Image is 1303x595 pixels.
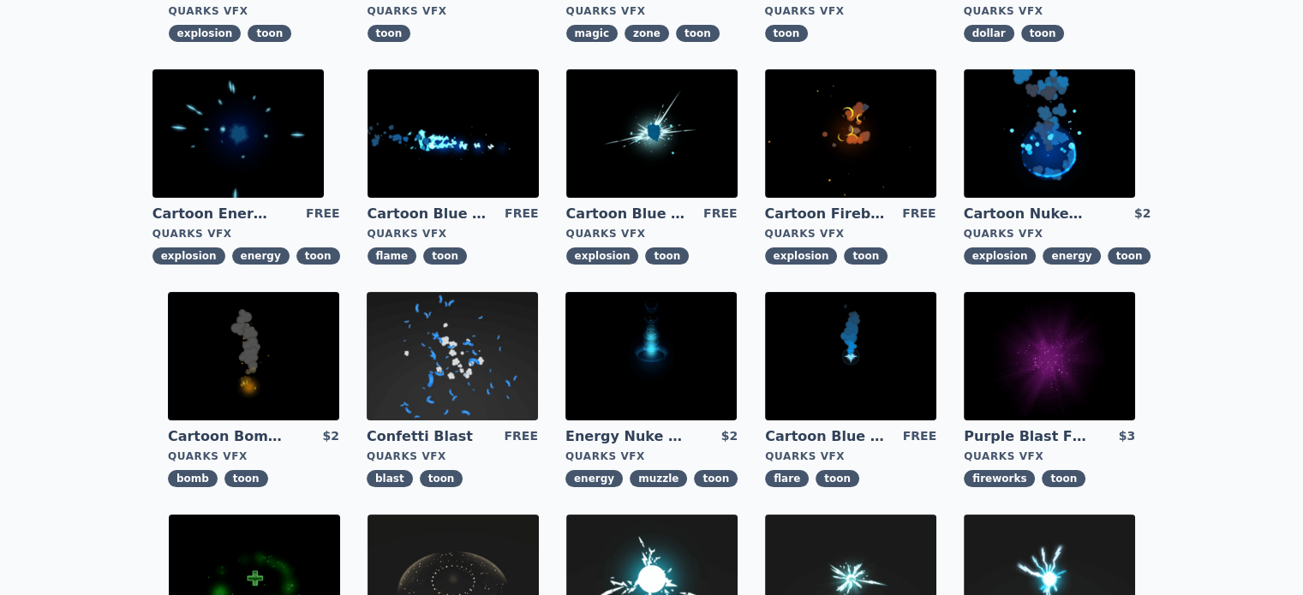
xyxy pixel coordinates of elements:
[367,427,490,446] a: Confetti Blast
[368,247,417,265] span: flame
[232,247,290,265] span: energy
[765,205,888,223] a: Cartoon Fireball Explosion
[224,470,268,487] span: toon
[368,69,539,198] img: imgAlt
[565,427,689,446] a: Energy Nuke Muzzle Flash
[765,292,936,420] img: imgAlt
[765,227,936,241] div: Quarks VFX
[964,4,1135,18] div: Quarks VFX
[964,470,1035,487] span: fireworks
[566,25,618,42] span: magic
[367,449,538,463] div: Quarks VFX
[964,205,1087,223] a: Cartoon Nuke Energy Explosion
[676,25,720,42] span: toon
[169,4,340,18] div: Quarks VFX
[368,205,491,223] a: Cartoon Blue Flamethrower
[844,247,888,265] span: toon
[964,427,1087,446] a: Purple Blast Fireworks
[168,449,339,463] div: Quarks VFX
[902,205,935,223] div: FREE
[566,205,690,223] a: Cartoon Blue Gas Explosion
[964,292,1135,420] img: imgAlt
[367,470,413,487] span: blast
[765,4,936,18] div: Quarks VFX
[1042,470,1085,487] span: toon
[152,205,276,223] a: Cartoon Energy Explosion
[367,292,538,420] img: imgAlt
[703,205,737,223] div: FREE
[566,69,738,198] img: imgAlt
[630,470,687,487] span: muzzle
[566,247,639,265] span: explosion
[765,69,936,198] img: imgAlt
[903,427,936,446] div: FREE
[322,427,338,446] div: $2
[566,227,738,241] div: Quarks VFX
[964,247,1037,265] span: explosion
[566,4,738,18] div: Quarks VFX
[152,227,340,241] div: Quarks VFX
[565,470,623,487] span: energy
[565,292,737,420] img: imgAlt
[504,427,537,446] div: FREE
[964,227,1151,241] div: Quarks VFX
[765,247,838,265] span: explosion
[368,25,411,42] span: toon
[816,470,859,487] span: toon
[152,247,225,265] span: explosion
[765,25,809,42] span: toon
[765,449,936,463] div: Quarks VFX
[765,470,809,487] span: flare
[168,292,339,420] img: imgAlt
[306,205,339,223] div: FREE
[1119,427,1135,446] div: $3
[152,69,324,198] img: imgAlt
[1108,247,1151,265] span: toon
[168,470,218,487] span: bomb
[169,25,242,42] span: explosion
[645,247,689,265] span: toon
[964,25,1014,42] span: dollar
[420,470,463,487] span: toon
[964,69,1135,198] img: imgAlt
[721,427,738,446] div: $2
[505,205,538,223] div: FREE
[964,449,1135,463] div: Quarks VFX
[1043,247,1100,265] span: energy
[296,247,340,265] span: toon
[368,227,539,241] div: Quarks VFX
[694,470,738,487] span: toon
[1134,205,1151,223] div: $2
[625,25,669,42] span: zone
[248,25,291,42] span: toon
[368,4,539,18] div: Quarks VFX
[1021,25,1065,42] span: toon
[765,427,888,446] a: Cartoon Blue Flare
[423,247,467,265] span: toon
[168,427,291,446] a: Cartoon Bomb Fuse
[565,449,738,463] div: Quarks VFX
